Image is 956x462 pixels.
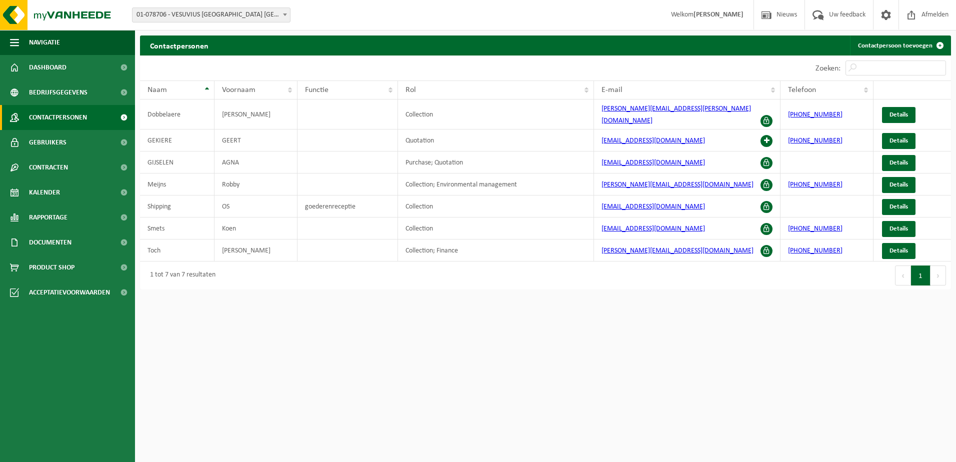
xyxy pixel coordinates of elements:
td: Collection; Finance [398,239,594,261]
a: Details [882,177,915,193]
td: Toch [140,239,214,261]
a: Details [882,221,915,237]
span: Details [889,225,908,232]
button: Next [930,265,946,285]
a: Details [882,155,915,171]
span: 01-078706 - VESUVIUS BELGIUM NV - OOSTENDE [132,8,290,22]
span: Details [889,247,908,254]
span: Voornaam [222,86,255,94]
span: Contactpersonen [29,105,87,130]
span: 01-078706 - VESUVIUS BELGIUM NV - OOSTENDE [132,7,290,22]
span: Details [889,159,908,166]
td: [PERSON_NAME] [214,239,297,261]
span: Product Shop [29,255,74,280]
span: Contracten [29,155,68,180]
a: [EMAIL_ADDRESS][DOMAIN_NAME] [601,203,705,210]
span: Bedrijfsgegevens [29,80,87,105]
td: Shipping [140,195,214,217]
span: Functie [305,86,328,94]
td: GEKIERE [140,129,214,151]
span: Dashboard [29,55,66,80]
td: Robby [214,173,297,195]
a: [PHONE_NUMBER] [788,225,842,232]
a: Details [882,243,915,259]
span: Rapportage [29,205,67,230]
a: Details [882,107,915,123]
td: [PERSON_NAME] [214,99,297,129]
a: [PERSON_NAME][EMAIL_ADDRESS][DOMAIN_NAME] [601,247,753,254]
span: Telefoon [788,86,816,94]
td: GIJSELEN [140,151,214,173]
span: Documenten [29,230,71,255]
td: Purchase; Quotation [398,151,594,173]
span: Details [889,137,908,144]
span: Kalender [29,180,60,205]
span: Rol [405,86,416,94]
td: Collection [398,217,594,239]
a: [PHONE_NUMBER] [788,137,842,144]
span: Details [889,203,908,210]
td: GEERT [214,129,297,151]
h2: Contactpersonen [140,35,218,55]
span: E-mail [601,86,622,94]
label: Zoeken: [815,64,840,72]
strong: [PERSON_NAME] [693,11,743,18]
td: Koen [214,217,297,239]
td: Collection [398,195,594,217]
a: Details [882,133,915,149]
span: Details [889,181,908,188]
a: [EMAIL_ADDRESS][DOMAIN_NAME] [601,137,705,144]
td: Collection [398,99,594,129]
span: Details [889,111,908,118]
a: [EMAIL_ADDRESS][DOMAIN_NAME] [601,225,705,232]
a: [PHONE_NUMBER] [788,181,842,188]
a: [PERSON_NAME][EMAIL_ADDRESS][DOMAIN_NAME] [601,181,753,188]
a: [PHONE_NUMBER] [788,247,842,254]
td: Meijns [140,173,214,195]
td: Dobbelaere [140,99,214,129]
a: [EMAIL_ADDRESS][DOMAIN_NAME] [601,159,705,166]
td: OS [214,195,297,217]
button: 1 [911,265,930,285]
span: Acceptatievoorwaarden [29,280,110,305]
td: Quotation [398,129,594,151]
td: Smets [140,217,214,239]
button: Previous [895,265,911,285]
td: AGNA [214,151,297,173]
span: Gebruikers [29,130,66,155]
a: [PERSON_NAME][EMAIL_ADDRESS][PERSON_NAME][DOMAIN_NAME] [601,105,751,124]
span: Navigatie [29,30,60,55]
a: [PHONE_NUMBER] [788,111,842,118]
td: Collection; Environmental management [398,173,594,195]
td: goederenreceptie [297,195,398,217]
span: Naam [147,86,167,94]
a: Contactpersoon toevoegen [850,35,950,55]
a: Details [882,199,915,215]
div: 1 tot 7 van 7 resultaten [145,266,215,284]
